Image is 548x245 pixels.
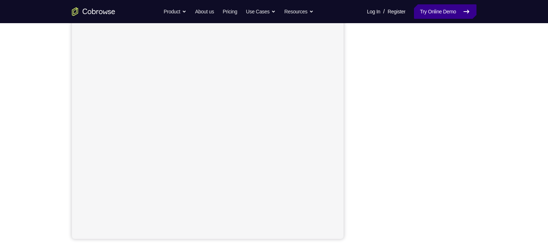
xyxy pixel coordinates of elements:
a: Go to the home page [72,7,115,16]
a: Register [388,4,405,19]
a: About us [195,4,214,19]
a: Pricing [223,4,237,19]
button: Use Cases [246,4,276,19]
button: Resources [284,4,314,19]
a: Log In [367,4,380,19]
a: Try Online Demo [414,4,476,19]
span: / [383,7,385,16]
button: Product [164,4,186,19]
